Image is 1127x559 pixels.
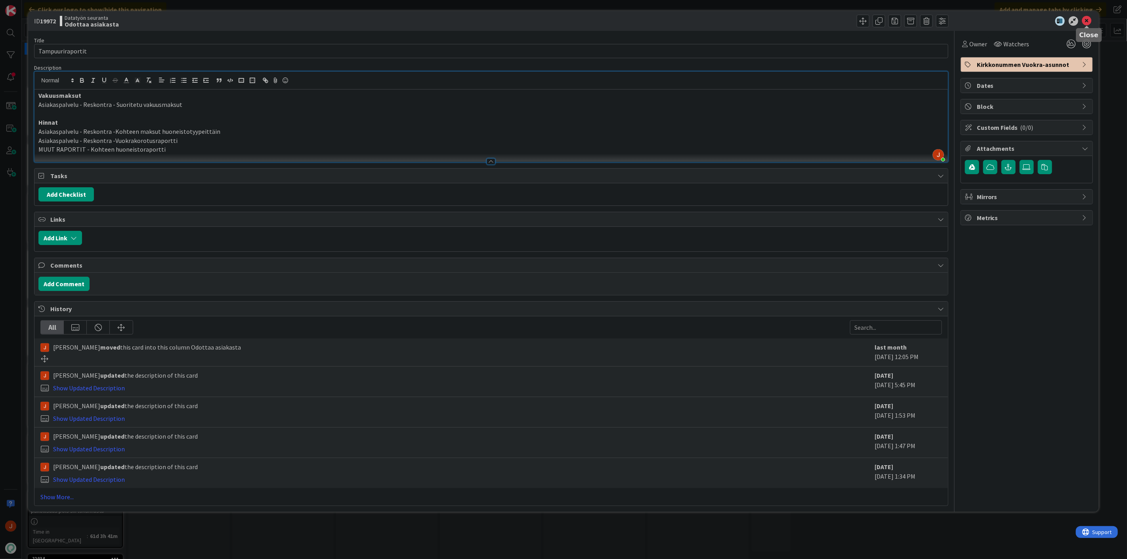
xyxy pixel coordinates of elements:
span: [PERSON_NAME] the description of this card [53,371,198,380]
span: Tasks [50,171,934,181]
b: updated [100,402,124,410]
span: [PERSON_NAME] the description of this card [53,462,198,472]
a: Show Updated Description [53,475,125,483]
b: last month [875,343,907,351]
span: [PERSON_NAME] this card into this column Odottaa asiakasta [53,342,241,352]
b: updated [100,463,124,471]
button: Add Link [38,231,82,245]
span: Dates [977,81,1078,90]
div: [DATE] 12:05 PM [875,342,942,362]
span: Links [50,215,934,224]
span: Block [977,102,1078,111]
img: JM [40,343,49,352]
span: History [50,304,934,314]
p: Asiakaspalvelu - Reskontra - Suoritetu vakuusmaksut [38,100,944,109]
img: JM [40,371,49,380]
span: [PERSON_NAME] the description of this card [53,432,198,441]
span: Datatyön seuranta [65,15,119,21]
p: Asiakaspalvelu - Reskontra -Vuokrakorotusraportti [38,136,944,145]
div: [DATE] 1:47 PM [875,432,942,454]
img: JM [40,463,49,472]
span: Support [17,1,36,11]
span: Comments [50,260,934,270]
img: JM [40,402,49,411]
b: 19972 [40,17,56,25]
input: Search... [850,320,942,335]
b: updated [100,432,124,440]
button: Add Checklist [38,187,94,202]
img: AAcHTtdL3wtcyn1eGseKwND0X38ITvXuPg5_7r7WNcK5=s96-c [933,149,944,160]
span: Description [34,64,61,71]
span: Custom Fields [977,123,1078,132]
span: Mirrors [977,192,1078,202]
b: moved [100,343,120,351]
span: ID [34,16,56,26]
a: Show Updated Description [53,384,125,392]
strong: Hinnat [38,118,58,126]
b: Odottaa asiakasta [65,21,119,27]
p: Asiakaspalvelu - Reskontra -Kohteen maksut huoneistotyypeittäin [38,127,944,136]
div: [DATE] 1:34 PM [875,462,942,484]
a: Show Updated Description [53,414,125,422]
span: Metrics [977,213,1078,222]
b: [DATE] [875,371,893,379]
span: Kirkkonummen Vuokra-asunnot [977,60,1078,69]
b: updated [100,371,124,379]
p: MUUT RAPORTIT - Kohteen huoneistoraportti [38,145,944,154]
b: [DATE] [875,463,893,471]
div: [DATE] 1:53 PM [875,401,942,423]
b: [DATE] [875,432,893,440]
span: Watchers [1004,39,1030,49]
h5: Close [1079,31,1099,39]
a: Show More... [40,492,942,502]
div: [DATE] 5:45 PM [875,371,942,393]
span: Owner [969,39,987,49]
a: Show Updated Description [53,445,125,453]
strong: Vakuusmaksut [38,91,81,99]
img: JM [40,432,49,441]
button: Add Comment [38,277,90,291]
div: All [41,321,64,334]
span: Attachments [977,144,1078,153]
label: Title [34,37,44,44]
span: ( 0/0 ) [1020,124,1033,131]
span: [PERSON_NAME] the description of this card [53,401,198,411]
b: [DATE] [875,402,893,410]
input: type card name here... [34,44,948,58]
